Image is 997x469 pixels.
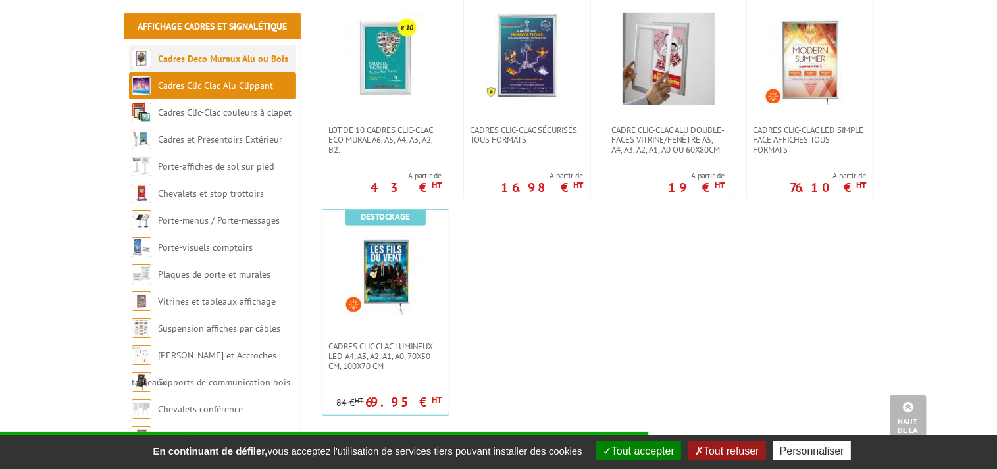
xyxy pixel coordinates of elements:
[158,214,280,226] a: Porte-menus / Porte-messages
[355,395,364,405] sup: HT
[329,125,442,155] span: Lot de 10 cadres Clic-Clac Eco mural A6, A5, A4, A3, A2, B2.
[132,157,151,176] img: Porte-affiches de sol sur pied
[132,130,151,149] img: Cadres et Présentoirs Extérieur
[501,170,584,181] span: A partir de
[773,441,851,460] button: Personnaliser (fenêtre modale)
[132,291,151,311] img: Vitrines et tableaux affichage
[343,230,428,315] img: Cadres Clic Clac lumineux LED A4, A3, A2, A1, A0, 70x50 cm, 100x70 cm
[596,441,681,460] button: Tout accepter
[158,107,292,118] a: Cadres Clic-Clac couleurs à clapet
[890,395,927,449] a: Haut de la page
[669,184,725,191] p: 19 €
[857,180,867,191] sup: HT
[329,341,442,371] span: Cadres Clic Clac lumineux LED A4, A3, A2, A1, A0, 70x50 cm, 100x70 cm
[669,170,725,181] span: A partir de
[361,211,410,222] b: Destockage
[132,237,151,257] img: Porte-visuels comptoirs
[464,125,590,145] a: Cadres Clic-Clac Sécurisés Tous formats
[322,341,449,371] a: Cadres Clic Clac lumineux LED A4, A3, A2, A1, A0, 70x50 cm, 100x70 cm
[371,170,442,181] span: A partir de
[158,160,274,172] a: Porte-affiches de sol sur pied
[158,322,280,334] a: Suspension affiches par câbles
[612,125,725,155] span: Cadre clic-clac alu double-faces Vitrine/fenêtre A5, A4, A3, A2, A1, A0 ou 60x80cm
[132,76,151,95] img: Cadres Clic-Clac Alu Clippant
[132,345,151,365] img: Cimaises et Accroches tableaux
[132,103,151,122] img: Cadres Clic-Clac couleurs à clapet
[337,398,364,408] p: 84 €
[340,13,432,105] img: Lot de 10 cadres Clic-Clac Eco mural A6, A5, A4, A3, A2, B2.
[132,399,151,419] img: Chevalets conférence
[471,125,584,145] span: Cadres Clic-Clac Sécurisés Tous formats
[747,125,873,155] a: Cadres Clic-Clac LED simple face affiches tous formats
[132,264,151,284] img: Plaques de porte et murales
[715,180,725,191] sup: HT
[132,349,276,388] a: [PERSON_NAME] et Accroches tableaux
[764,13,856,105] img: Cadres Clic-Clac LED simple face affiches tous formats
[146,445,588,457] span: vous acceptez l'utilisation de services tiers pouvant installer des cookies
[158,53,288,64] a: Cadres Deco Muraux Alu ou Bois
[366,398,442,406] p: 69.95 €
[158,376,290,388] a: Supports de communication bois
[623,13,715,105] img: Cadre clic-clac alu double-faces Vitrine/fenêtre A5, A4, A3, A2, A1, A0 ou 60x80cm
[132,426,151,446] img: Porte-affiches muraux
[132,184,151,203] img: Chevalets et stop trottoirs
[790,170,867,181] span: A partir de
[790,184,867,191] p: 76.10 €
[432,180,442,191] sup: HT
[132,318,151,338] img: Suspension affiches par câbles
[688,441,765,460] button: Tout refuser
[158,241,253,253] a: Porte-visuels comptoirs
[322,125,449,155] a: Lot de 10 cadres Clic-Clac Eco mural A6, A5, A4, A3, A2, B2.
[484,13,570,99] img: Cadres Clic-Clac Sécurisés Tous formats
[574,180,584,191] sup: HT
[432,394,442,405] sup: HT
[371,184,442,191] p: 43 €
[132,210,151,230] img: Porte-menus / Porte-messages
[158,268,270,280] a: Plaques de porte et murales
[153,445,267,457] strong: En continuant de défiler,
[158,403,243,415] a: Chevalets conférence
[158,430,245,442] a: Porte-affiches muraux
[605,125,732,155] a: Cadre clic-clac alu double-faces Vitrine/fenêtre A5, A4, A3, A2, A1, A0 ou 60x80cm
[132,49,151,68] img: Cadres Deco Muraux Alu ou Bois
[138,20,287,32] a: Affichage Cadres et Signalétique
[158,80,273,91] a: Cadres Clic-Clac Alu Clippant
[158,134,282,145] a: Cadres et Présentoirs Extérieur
[754,125,867,155] span: Cadres Clic-Clac LED simple face affiches tous formats
[158,295,276,307] a: Vitrines et tableaux affichage
[501,184,584,191] p: 16.98 €
[158,187,264,199] a: Chevalets et stop trottoirs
